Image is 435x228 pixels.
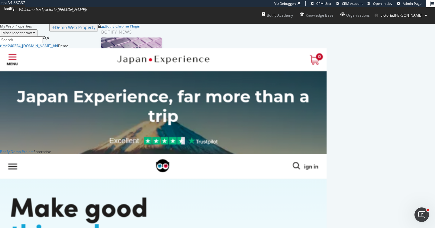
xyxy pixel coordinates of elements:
a: Organizations [340,7,370,24]
div: Viz Debugger: [274,1,296,6]
div: Botify Academy [262,12,293,18]
button: Demo Web Property [49,24,98,31]
div: Knowledge Base [300,12,333,18]
a: Open in dev [367,1,392,6]
div: Most recent crawl [2,30,33,35]
a: CRM Account [336,1,363,6]
span: CRM User [316,1,332,6]
div: Organizations [340,12,370,18]
iframe: Intercom live chat [414,207,429,222]
a: Knowledge Base [300,7,333,24]
a: CRM User [311,1,332,6]
span: victoria.wong [381,13,422,18]
span: Open in dev [373,1,392,6]
img: Prepare for Black Friday 2025 by Prioritizing AI Search Visibility [101,37,162,69]
div: Demo [58,43,68,48]
span: Welcome back, victoria.[PERSON_NAME] ! [19,7,87,12]
div: Demo Web Property [55,24,95,31]
a: Botify Chrome Plugin [101,24,140,29]
div: Botify Chrome Plugin [105,24,140,29]
span: Admin Page [403,1,421,6]
span: CRM Account [342,1,363,6]
a: Demo Web Property [49,25,98,30]
a: Botify Academy [262,7,293,24]
a: Admin Page [397,1,421,6]
div: Botify news [101,29,229,35]
div: Enterprise [34,149,51,154]
button: victoria.[PERSON_NAME] [370,11,432,20]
